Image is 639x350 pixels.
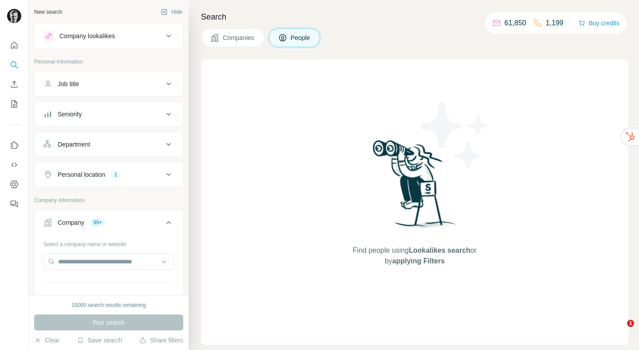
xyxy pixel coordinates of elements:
[58,140,90,149] div: Department
[35,164,183,185] button: Personal location1
[35,212,183,237] button: Company99+
[546,18,564,28] p: 1,199
[35,134,183,155] button: Department
[343,245,485,266] span: Find people using or by
[7,76,21,92] button: Enrich CSV
[291,33,311,42] span: People
[392,257,445,265] span: applying Filters
[609,320,630,341] iframe: Intercom live chat
[7,196,21,212] button: Feedback
[34,58,183,66] p: Personal information
[223,33,255,42] span: Companies
[369,138,461,237] img: Surfe Illustration - Woman searching with binoculars
[139,336,183,345] button: Share filters
[34,196,183,204] p: Company information
[578,17,619,29] button: Buy credits
[71,301,146,309] div: 10000 search results remaining
[58,218,84,227] div: Company
[7,37,21,53] button: Quick start
[627,320,634,327] span: 1
[7,57,21,73] button: Search
[7,157,21,173] button: Use Surfe API
[58,170,105,179] div: Personal location
[34,8,62,16] div: New search
[201,11,628,23] h4: Search
[154,5,189,19] button: Hide
[59,32,115,40] div: Company lookalikes
[35,103,183,125] button: Seniority
[35,25,183,47] button: Company lookalikes
[110,171,121,179] div: 1
[58,80,79,88] div: Job title
[43,295,174,303] p: Upload a CSV of company websites.
[34,336,59,345] button: Clear
[35,73,183,95] button: Job title
[77,336,122,345] button: Save search
[505,18,526,28] p: 61,850
[7,176,21,192] button: Dashboard
[415,95,495,175] img: Surfe Illustration - Stars
[7,137,21,153] button: Use Surfe on LinkedIn
[7,9,21,23] img: Avatar
[409,247,470,254] span: Lookalikes search
[90,219,106,227] div: 99+
[43,237,174,248] div: Select a company name or website
[58,110,82,119] div: Seniority
[7,96,21,112] button: My lists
